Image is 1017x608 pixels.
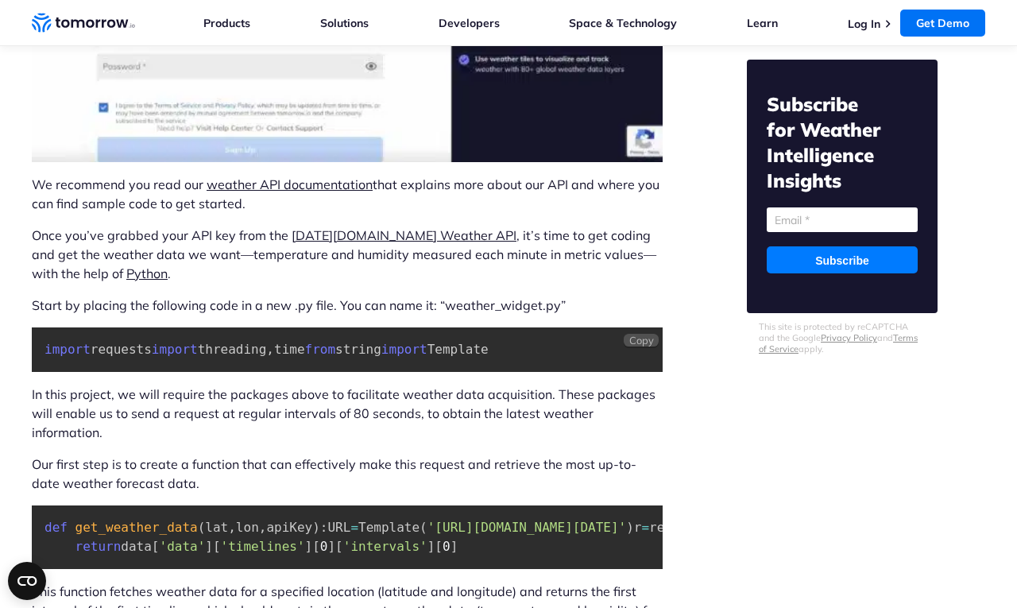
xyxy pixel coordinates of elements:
[327,539,335,554] span: ]
[266,342,274,357] span: ,
[32,386,655,440] span: In this project, we will require the packages above to facilitate weather data acquisition. These...
[168,265,171,281] span: .
[343,539,427,554] span: 'intervals'
[152,539,160,554] span: [
[759,332,918,354] a: Terms of Service
[312,539,320,554] span: [
[203,16,250,30] a: Products
[320,539,328,554] span: 0
[126,265,168,281] a: Python
[152,342,198,357] span: import
[44,342,489,357] code: requests threading time string Template
[320,520,328,535] span: :
[32,176,659,211] span: that explains more about our API and where you can find sample code to get started.
[641,520,649,535] span: =
[624,334,659,347] button: Copy
[767,91,918,193] h2: Subscribe for Weather Intelligence Insights
[900,10,985,37] a: Get Demo
[305,342,336,357] span: from
[767,246,918,273] input: Subscribe
[381,342,427,357] span: import
[198,520,206,535] span: (
[420,520,427,535] span: (
[767,207,918,232] input: Email *
[292,227,516,243] a: [DATE][DOMAIN_NAME] Weather API
[32,227,656,281] span: , it’s time to get coding and get the weather data we want—temperature and humidity measured each...
[32,11,135,35] a: Home link
[312,520,320,535] span: )
[350,520,358,535] span: =
[439,16,500,30] a: Developers
[213,539,221,554] span: [
[305,539,313,554] span: ]
[207,176,373,192] a: weather API documentation
[205,539,213,554] span: ]
[32,176,203,192] span: We recommend you read our
[228,520,236,535] span: ,
[32,227,288,243] span: Once you’ve grabbed your API key from the
[8,562,46,600] button: Open CMP widget
[747,16,778,30] a: Learn
[435,539,443,554] span: [
[821,332,877,343] a: Privacy Policy
[44,520,68,535] span: def
[320,16,369,30] a: Solutions
[569,16,677,30] a: Space & Technology
[259,520,267,535] span: ,
[759,321,926,354] p: This site is protected by reCAPTCHA and the Google and apply.
[427,520,626,535] span: '[URL][DOMAIN_NAME][DATE]'
[32,456,636,491] span: Our first step is to create a function that can effectively make this request and retrieve the mo...
[450,539,458,554] span: ]
[160,539,206,554] span: 'data'
[32,297,566,313] span: Start by placing the following code in a new .py file. You can name it: “weather_widget.py”
[427,539,435,554] span: ]
[848,17,880,31] a: Log In
[335,539,343,554] span: [
[75,539,122,554] span: return
[44,342,91,357] span: import
[629,334,654,347] span: Copy
[443,539,450,554] span: 0
[221,539,305,554] span: 'timelines'
[626,520,634,535] span: )
[75,520,198,535] span: get_weather_data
